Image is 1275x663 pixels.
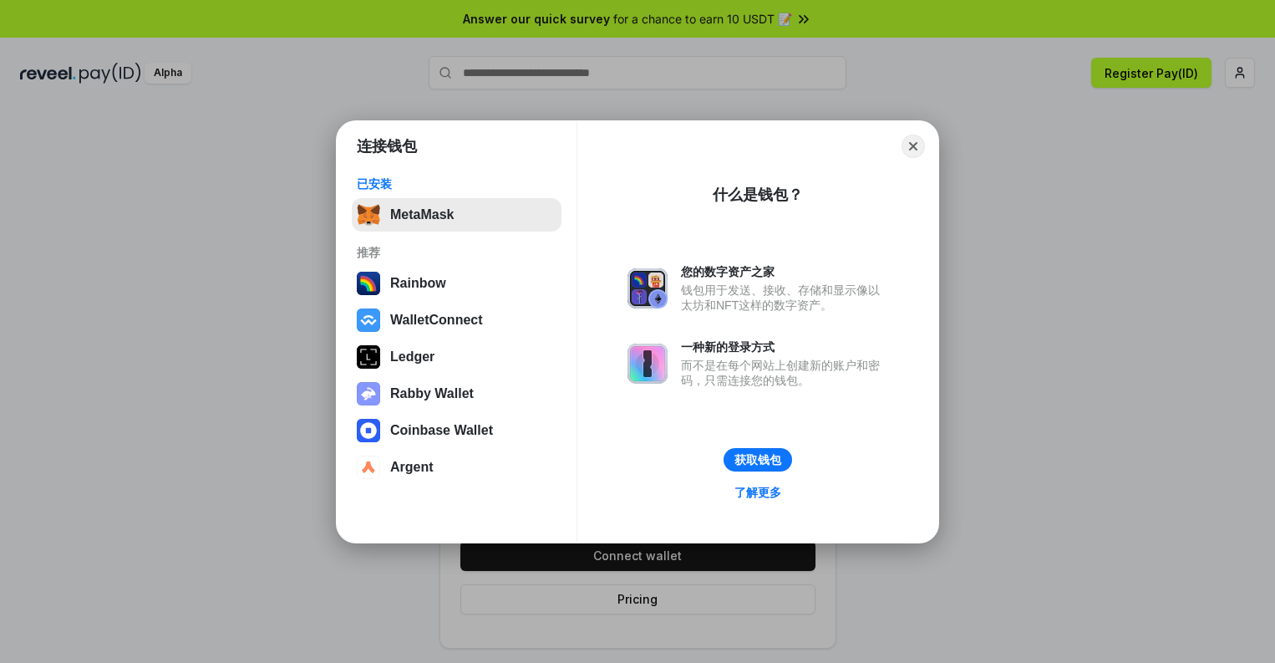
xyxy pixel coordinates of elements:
button: Coinbase Wallet [352,414,561,447]
a: 了解更多 [724,482,791,503]
img: svg+xml,%3Csvg%20width%3D%2228%22%20height%3D%2228%22%20viewBox%3D%220%200%2028%2028%22%20fill%3D... [357,419,380,442]
div: 推荐 [357,245,556,260]
div: Argent [390,460,434,475]
img: svg+xml,%3Csvg%20width%3D%2228%22%20height%3D%2228%22%20viewBox%3D%220%200%2028%2028%22%20fill%3D... [357,456,380,479]
button: Rabby Wallet [352,377,561,411]
img: svg+xml,%3Csvg%20xmlns%3D%22http%3A%2F%2Fwww.w3.org%2F2000%2Fsvg%22%20fill%3D%22none%22%20viewBox... [627,268,668,309]
button: Rainbow [352,267,561,300]
div: Rabby Wallet [390,386,474,401]
img: svg+xml,%3Csvg%20xmlns%3D%22http%3A%2F%2Fwww.w3.org%2F2000%2Fsvg%22%20fill%3D%22none%22%20viewBox... [627,344,668,384]
div: 获取钱包 [734,452,781,467]
button: 获取钱包 [724,448,792,472]
div: 您的数字资产之家 [681,264,888,279]
img: svg+xml,%3Csvg%20xmlns%3D%22http%3A%2F%2Fwww.w3.org%2F2000%2Fsvg%22%20width%3D%2228%22%20height%3... [357,345,380,369]
div: 什么是钱包？ [713,185,803,205]
button: Close [902,135,925,158]
img: svg+xml,%3Csvg%20xmlns%3D%22http%3A%2F%2Fwww.w3.org%2F2000%2Fsvg%22%20fill%3D%22none%22%20viewBox... [357,382,380,405]
button: MetaMask [352,198,561,232]
img: svg+xml,%3Csvg%20fill%3D%22none%22%20height%3D%2233%22%20viewBox%3D%220%200%2035%2033%22%20width%... [357,203,380,227]
div: 钱包用于发送、接收、存储和显示像以太坊和NFT这样的数字资产。 [681,283,888,313]
div: 了解更多 [734,485,781,500]
button: Ledger [352,340,561,374]
div: Ledger [390,349,434,365]
img: svg+xml,%3Csvg%20width%3D%22120%22%20height%3D%22120%22%20viewBox%3D%220%200%20120%20120%22%20fil... [357,272,380,295]
h1: 连接钱包 [357,136,417,156]
div: WalletConnect [390,313,483,328]
div: MetaMask [390,207,454,222]
button: Argent [352,451,561,484]
div: Rainbow [390,276,446,291]
div: 而不是在每个网站上创建新的账户和密码，只需连接您的钱包。 [681,358,888,388]
img: svg+xml,%3Csvg%20width%3D%2228%22%20height%3D%2228%22%20viewBox%3D%220%200%2028%2028%22%20fill%3D... [357,309,380,332]
div: 一种新的登录方式 [681,339,888,354]
div: 已安装 [357,176,556,191]
button: WalletConnect [352,303,561,337]
div: Coinbase Wallet [390,423,493,438]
